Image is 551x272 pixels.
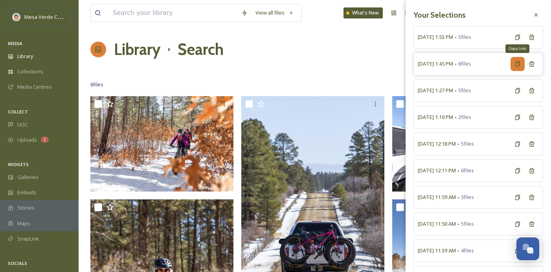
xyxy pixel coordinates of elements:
[8,40,22,46] span: MEDIA
[8,161,29,167] span: WIDGETS
[418,220,456,228] span: [DATE] 11:50 AM
[461,220,474,228] span: 5 files
[17,53,33,60] span: Library
[17,189,37,196] span: Embeds
[392,96,535,192] img: emily-sierra-mesa-verde-country-dolores-burger-lunch.jpg
[343,7,383,18] a: What's New
[17,173,39,181] span: Galleries
[418,167,456,174] span: [DATE] 12:11 PM
[418,33,453,41] span: [DATE] 1:53 PM
[418,140,456,148] span: [DATE] 12:18 PM
[458,60,471,68] span: 6 files
[458,33,471,41] span: 5 files
[8,260,27,266] span: SOCIALS
[109,4,237,22] input: Search your library
[418,87,453,94] span: [DATE] 1:27 PM
[178,38,224,61] h1: Search
[458,113,471,121] span: 2 files
[114,38,160,61] a: Library
[41,137,49,143] div: 2
[461,247,474,254] span: 4 files
[516,237,539,260] button: Open Chat
[461,167,474,174] span: 6 files
[13,13,20,21] img: MVC%20SnapSea%20logo%20%281%29.png
[506,44,530,53] div: Copy Link
[418,60,453,68] span: [DATE] 1:45 PM
[17,68,43,75] span: Collections
[17,136,37,144] span: Uploads
[90,96,233,192] img: emily-sierra-mesa-verde-country-dolores-boggy-draw-fat-biking-4.jpg
[17,204,34,212] span: Stories
[418,247,456,254] span: [DATE] 11:39 AM
[17,121,28,128] span: UGC
[418,113,453,121] span: [DATE] 1:10 PM
[252,5,298,20] a: View all files
[461,140,474,148] span: 5 files
[418,194,456,201] span: [DATE] 11:59 AM
[17,235,39,243] span: SnapLink
[8,109,28,115] span: COLLECT
[17,83,52,91] span: Media Centres
[458,87,471,94] span: 5 files
[413,10,466,20] strong: Your Selections
[461,194,474,201] span: 3 files
[24,13,73,20] span: Mesa Verde Country
[17,220,30,227] span: Maps
[90,81,103,88] span: 6 file s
